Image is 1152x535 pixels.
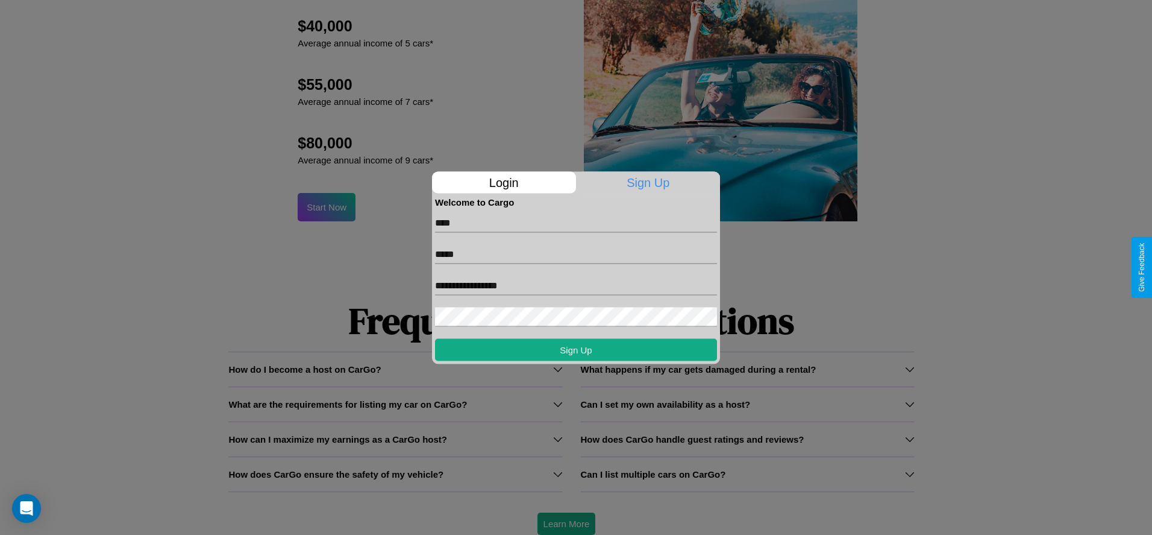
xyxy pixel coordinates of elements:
[435,338,717,361] button: Sign Up
[432,171,576,193] p: Login
[577,171,721,193] p: Sign Up
[1138,243,1146,292] div: Give Feedback
[435,197,717,207] h4: Welcome to Cargo
[12,494,41,523] div: Open Intercom Messenger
